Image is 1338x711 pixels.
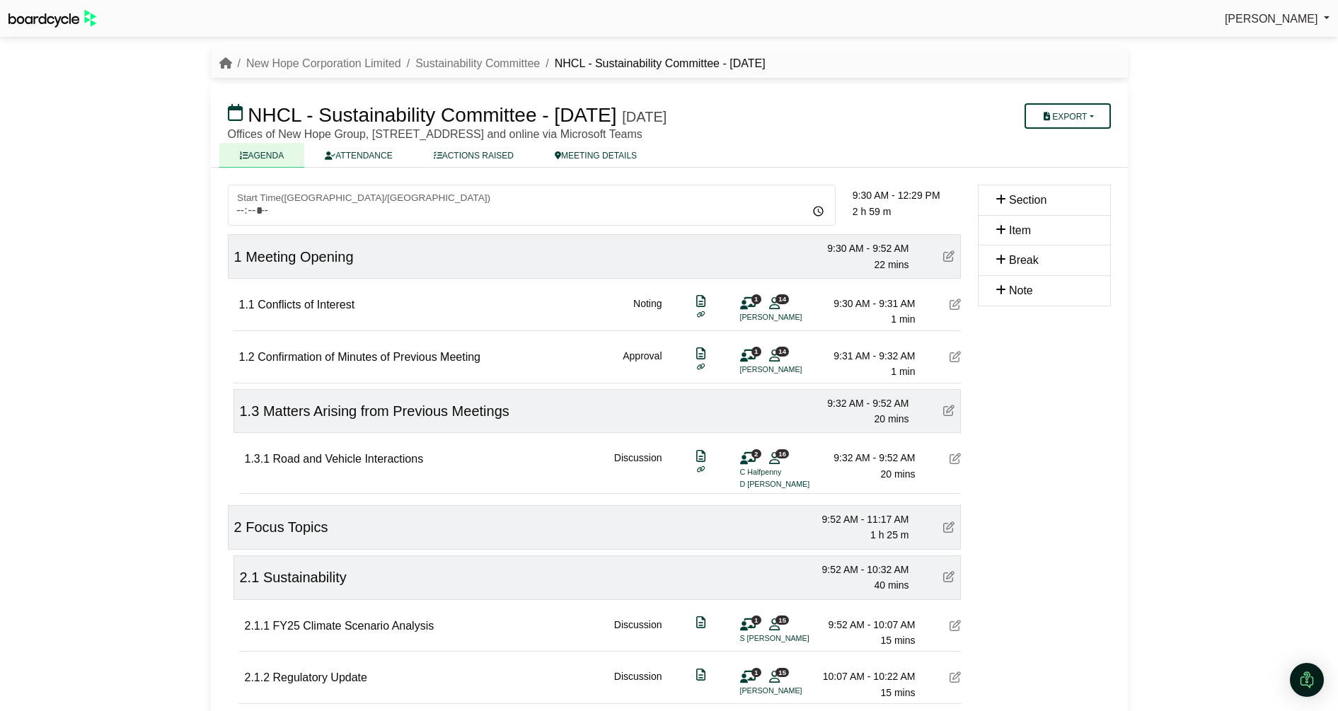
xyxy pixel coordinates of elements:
[751,668,761,677] span: 1
[891,313,915,325] span: 1 min
[740,685,846,697] li: [PERSON_NAME]
[740,466,846,478] li: C Halfpenny
[246,519,328,535] span: Focus Topics
[817,617,916,632] div: 9:52 AM - 10:07 AM
[263,403,509,419] span: Matters Arising from Previous Meetings
[234,249,242,265] span: 1
[874,413,909,424] span: 20 mins
[1009,254,1039,266] span: Break
[817,348,916,364] div: 9:31 AM - 9:32 AM
[810,241,909,256] div: 9:30 AM - 9:52 AM
[817,296,916,311] div: 9:30 AM - 9:31 AM
[775,668,789,677] span: 15
[853,206,891,217] span: 2 h 59 m
[240,570,260,585] span: 2.1
[810,562,909,577] div: 9:52 AM - 10:32 AM
[810,395,909,411] div: 9:32 AM - 9:52 AM
[622,108,667,125] div: [DATE]
[258,351,480,363] span: Confirmation of Minutes of Previous Meeting
[246,249,353,265] span: Meeting Opening
[228,128,642,140] span: Offices of New Hope Group, [STREET_ADDRESS] and online via Microsoft Teams
[1225,10,1330,28] a: [PERSON_NAME]
[1025,103,1110,129] button: Export
[751,294,761,304] span: 1
[880,468,915,480] span: 20 mins
[1009,224,1031,236] span: Item
[1009,194,1046,206] span: Section
[817,669,916,684] div: 10:07 AM - 10:22 AM
[258,299,354,311] span: Conflicts of Interest
[817,450,916,466] div: 9:32 AM - 9:52 AM
[1009,284,1033,296] span: Note
[880,687,915,698] span: 15 mins
[853,187,961,203] div: 9:30 AM - 12:29 PM
[870,529,909,541] span: 1 h 25 m
[239,299,255,311] span: 1.1
[273,671,367,683] span: Regulatory Update
[234,519,242,535] span: 2
[273,620,434,632] span: FY25 Climate Scenario Analysis
[273,453,424,465] span: Road and Vehicle Interactions
[240,403,260,419] span: 1.3
[614,617,662,649] div: Discussion
[775,615,789,625] span: 15
[263,570,347,585] span: Sustainability
[874,259,909,270] span: 22 mins
[633,296,662,328] div: Noting
[775,294,789,304] span: 14
[874,579,909,591] span: 40 mins
[415,57,540,69] a: Sustainability Committee
[304,143,413,168] a: ATTENDANCE
[246,57,401,69] a: New Hope Corporation Limited
[740,478,846,490] li: D [PERSON_NAME]
[540,54,765,73] li: NHCL - Sustainability Committee - [DATE]
[534,143,657,168] a: MEETING DETAILS
[775,449,789,458] span: 16
[751,615,761,625] span: 1
[810,511,909,527] div: 9:52 AM - 11:17 AM
[740,311,846,323] li: [PERSON_NAME]
[740,632,846,644] li: S [PERSON_NAME]
[1225,13,1318,25] span: [PERSON_NAME]
[880,635,915,646] span: 15 mins
[413,143,534,168] a: ACTIONS RAISED
[219,143,305,168] a: AGENDA
[751,449,761,458] span: 2
[775,347,789,356] span: 14
[751,347,761,356] span: 1
[614,669,662,700] div: Discussion
[740,364,846,376] li: [PERSON_NAME]
[1290,663,1324,697] div: Open Intercom Messenger
[623,348,662,380] div: Approval
[891,366,915,377] span: 1 min
[245,620,270,632] span: 2.1.1
[239,351,255,363] span: 1.2
[245,453,270,465] span: 1.3.1
[8,10,96,28] img: BoardcycleBlackGreen-aaafeed430059cb809a45853b8cf6d952af9d84e6e89e1f1685b34bfd5cb7d64.svg
[248,104,616,126] span: NHCL - Sustainability Committee - [DATE]
[245,671,270,683] span: 2.1.2
[219,54,766,73] nav: breadcrumb
[614,450,662,490] div: Discussion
